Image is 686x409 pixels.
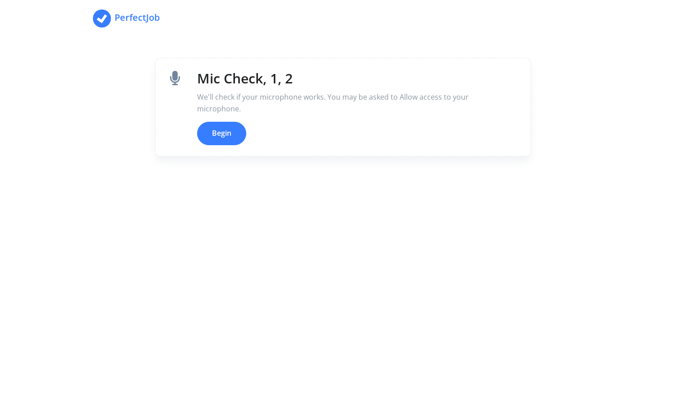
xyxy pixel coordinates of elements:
[197,122,246,145] button: Begin
[93,9,111,28] img: PerfectJob Logo
[197,69,489,88] h1: Mic Check, 1, 2
[93,7,147,30] a: PerfectJob
[115,11,160,23] strong: PerfectJob
[197,92,489,115] p: We'll check if your microphone works. You may be asked to Allow access to your microphone.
